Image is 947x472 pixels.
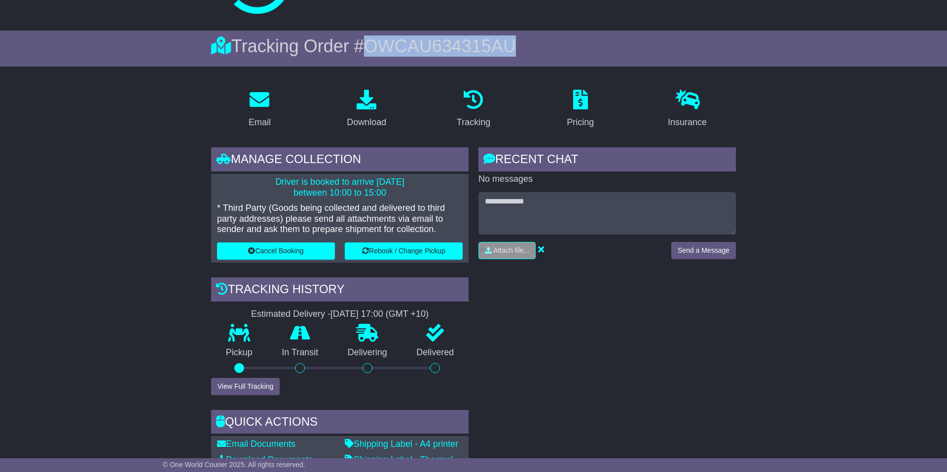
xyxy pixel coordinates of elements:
a: Pricing [560,86,600,133]
div: [DATE] 17:00 (GMT +10) [330,309,429,320]
p: Delivering [333,347,402,358]
button: Cancel Booking [217,242,335,260]
div: Email [249,116,271,129]
p: Pickup [211,347,267,358]
a: Shipping Label - A4 printer [345,439,458,449]
span: © One World Courier 2025. All rights reserved. [163,461,305,469]
button: Rebook / Change Pickup [345,242,463,260]
a: Insurance [661,86,713,133]
div: Pricing [567,116,594,129]
div: Insurance [668,116,707,129]
button: Send a Message [671,242,736,259]
p: Driver is booked to arrive [DATE] between 10:00 to 15:00 [217,177,463,198]
div: Manage collection [211,147,469,174]
p: In Transit [267,347,333,358]
a: Download Documents [217,455,313,465]
a: Email [242,86,277,133]
p: Delivered [402,347,469,358]
a: Tracking [450,86,497,133]
div: Download [347,116,386,129]
a: Email Documents [217,439,295,449]
a: Download [340,86,393,133]
div: Quick Actions [211,410,469,437]
div: RECENT CHAT [478,147,736,174]
p: * Third Party (Goods being collected and delivered to third party addresses) please send all atta... [217,203,463,235]
div: Tracking [457,116,490,129]
button: View Full Tracking [211,378,280,395]
div: Tracking history [211,277,469,304]
span: OWCAU634315AU [364,36,516,56]
div: Tracking Order # [211,35,736,57]
p: No messages [478,174,736,185]
div: Estimated Delivery - [211,309,469,320]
